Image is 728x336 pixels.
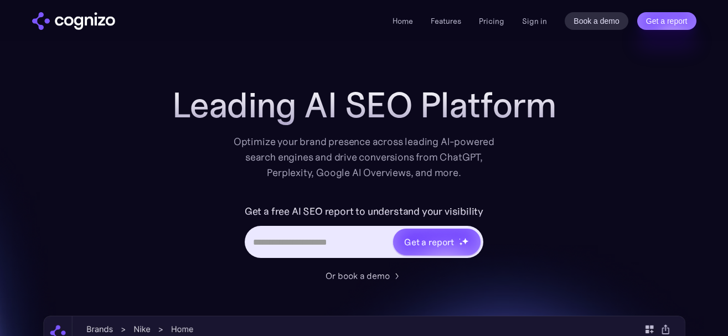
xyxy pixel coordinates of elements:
[522,14,547,28] a: Sign in
[392,228,482,256] a: Get a reportstarstarstar
[565,12,628,30] a: Book a demo
[32,12,115,30] a: home
[245,203,483,220] label: Get a free AI SEO report to understand your visibility
[459,242,463,246] img: star
[393,16,413,26] a: Home
[462,237,469,245] img: star
[172,85,556,125] h1: Leading AI SEO Platform
[431,16,461,26] a: Features
[404,235,454,249] div: Get a report
[637,12,696,30] a: Get a report
[32,12,115,30] img: cognizo logo
[245,203,483,263] form: Hero URL Input Form
[326,269,403,282] a: Or book a demo
[326,269,390,282] div: Or book a demo
[459,238,461,240] img: star
[479,16,504,26] a: Pricing
[228,134,500,180] div: Optimize your brand presence across leading AI-powered search engines and drive conversions from ...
